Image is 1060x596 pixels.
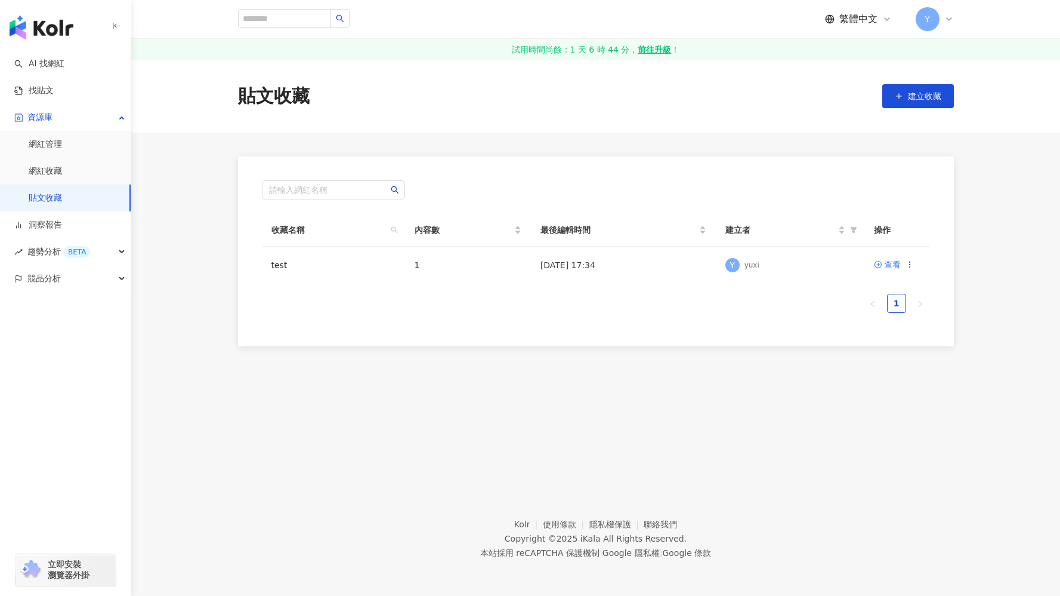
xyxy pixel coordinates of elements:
span: 內容數 [415,223,512,236]
div: 貼文收藏 [238,84,310,109]
span: 繁體中文 [839,13,877,26]
span: filter [850,226,857,234]
div: yuxi [744,260,759,271]
th: 建立者 [716,214,864,247]
a: 網紅管理 [29,139,62,150]
img: chrome extension [19,560,42,579]
td: [DATE] 17:34 [531,247,716,284]
strong: 前往升級 [638,44,671,56]
button: 建立收藏 [882,84,954,108]
span: Y [925,13,930,26]
span: 競品分析 [27,265,61,292]
th: 操作 [864,214,930,247]
a: 試用時間尚餘：1 天 6 時 44 分，前往升級！ [131,39,1060,60]
span: 最後編輯時間 [540,223,697,236]
button: right [911,294,930,313]
span: search [391,186,399,194]
span: rise [14,248,23,256]
a: 1 [888,294,906,312]
span: right [917,300,924,308]
span: 趨勢分析 [27,238,91,265]
th: 最後編輯時間 [531,214,716,247]
div: Copyright © 2025 All Rights Reserved. [505,534,687,543]
a: Google 條款 [662,548,711,558]
td: 1 [405,247,531,284]
li: Next Page [911,294,930,313]
a: 洞察報告 [14,219,62,231]
span: 建立收藏 [908,91,941,101]
div: BETA [63,246,91,258]
a: Google 隱私權 [602,548,660,558]
img: logo [10,16,73,39]
a: 找貼文 [14,85,54,97]
a: 使用條款 [543,520,589,529]
span: 資源庫 [27,104,52,131]
a: iKala [580,534,601,543]
span: | [599,548,602,558]
button: left [863,294,882,313]
a: searchAI 找網紅 [14,58,64,70]
a: 聯絡我們 [644,520,677,529]
a: Kolr [514,520,543,529]
span: 建立者 [725,223,836,236]
span: 收藏名稱 [271,223,386,236]
span: | [660,548,663,558]
a: 貼文收藏 [29,192,62,204]
span: search [336,14,344,23]
th: 內容數 [405,214,531,247]
span: 立即安裝 瀏覽器外掛 [48,559,89,580]
a: 查看 [874,258,901,271]
div: 查看 [884,258,901,271]
a: chrome extension立即安裝 瀏覽器外掛 [16,554,116,586]
a: 網紅收藏 [29,165,62,177]
a: test [271,260,288,270]
span: search [391,226,398,234]
span: left [869,300,876,308]
span: filter [848,221,860,239]
span: Y [730,259,735,272]
span: 本站採用 reCAPTCHA 保護機制 [480,546,711,560]
span: search [388,221,400,239]
a: 隱私權保護 [589,520,644,529]
li: 1 [887,294,906,313]
li: Previous Page [863,294,882,313]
